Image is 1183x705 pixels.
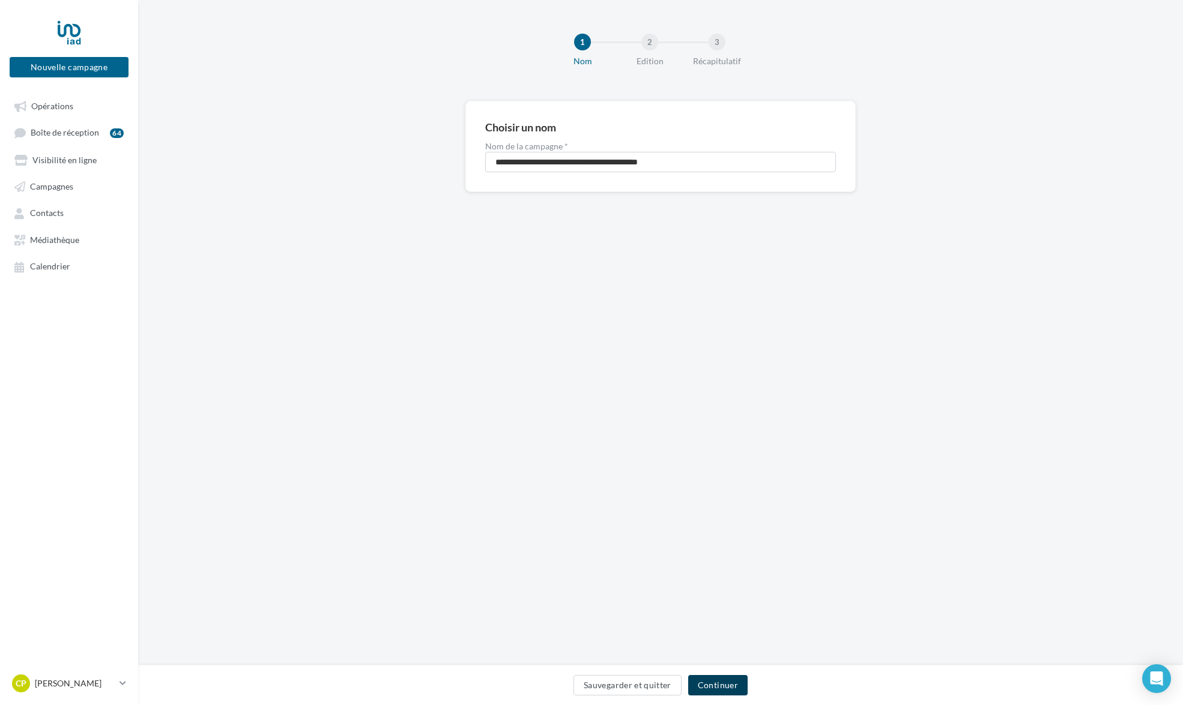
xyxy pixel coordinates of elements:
[31,101,73,111] span: Opérations
[709,34,725,50] div: 3
[679,55,755,67] div: Récapitulatif
[32,155,97,165] span: Visibilité en ligne
[485,142,836,151] label: Nom de la campagne *
[7,95,131,116] a: Opérations
[30,208,64,218] span: Contacts
[7,121,131,143] a: Boîte de réception64
[30,181,73,191] span: Campagnes
[30,262,70,272] span: Calendrier
[688,675,748,695] button: Continuer
[35,677,115,689] p: [PERSON_NAME]
[7,202,131,223] a: Contacts
[7,175,131,197] a: Campagnes
[7,255,131,277] a: Calendrier
[485,122,556,133] div: Choisir un nom
[16,677,26,689] span: CP
[574,34,591,50] div: 1
[641,34,658,50] div: 2
[1142,664,1171,693] div: Open Intercom Messenger
[7,229,131,250] a: Médiathèque
[31,128,99,138] span: Boîte de réception
[110,128,124,138] div: 64
[30,235,79,245] span: Médiathèque
[10,57,129,77] button: Nouvelle campagne
[573,675,682,695] button: Sauvegarder et quitter
[544,55,621,67] div: Nom
[7,149,131,170] a: Visibilité en ligne
[611,55,688,67] div: Edition
[10,672,129,695] a: CP [PERSON_NAME]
